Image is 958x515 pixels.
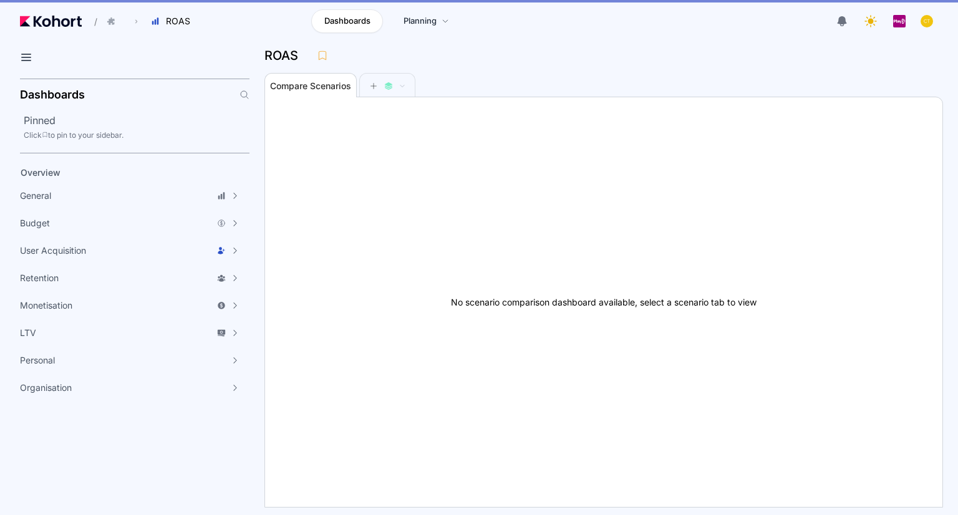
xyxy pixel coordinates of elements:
span: LTV [20,327,36,339]
a: Overview [16,163,228,182]
a: Dashboards [311,9,383,33]
img: Kohort logo [20,16,82,27]
span: General [20,190,51,202]
span: Retention [20,272,59,284]
h2: Pinned [24,113,249,128]
span: Overview [21,167,60,178]
span: ROAS [166,15,190,27]
h2: Dashboards [20,89,85,100]
div: No scenario comparison dashboard available, select a scenario tab to view [265,97,942,507]
span: Planning [404,15,437,27]
span: User Acquisition [20,244,86,257]
span: Budget [20,217,50,229]
h3: ROAS [264,49,306,62]
a: Planning [390,9,462,33]
span: Monetisation [20,299,72,312]
img: logo_PlayQ_20230721100321046856.png [893,15,906,27]
span: Compare Scenarios [270,82,351,90]
span: / [84,15,97,28]
div: Click to pin to your sidebar. [24,130,249,140]
span: Dashboards [324,15,370,27]
span: Organisation [20,382,72,394]
span: › [132,16,140,26]
span: Personal [20,354,55,367]
button: ROAS [144,11,203,32]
